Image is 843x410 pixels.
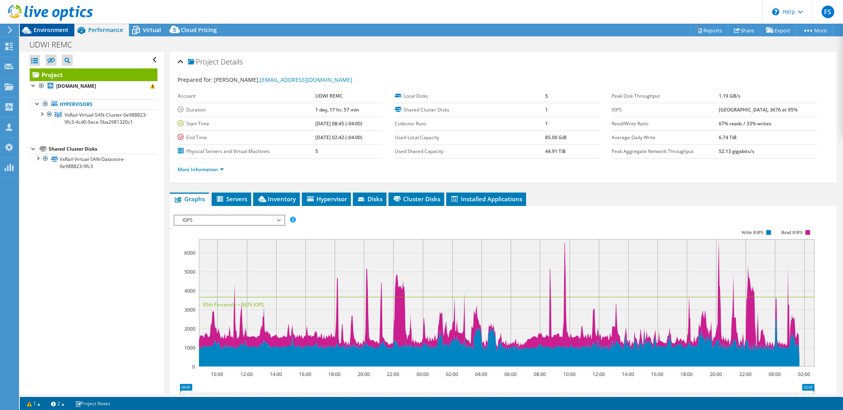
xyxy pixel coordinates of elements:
label: Shared Cluster Disks [395,106,545,114]
a: Project [30,68,157,81]
text: 5000 [184,268,195,275]
a: More [796,24,833,36]
b: 1 [545,120,548,127]
text: 4000 [184,287,195,294]
b: 5 [315,148,318,155]
text: 16:00 [299,371,312,378]
h1: UDWI REMC [26,40,84,49]
b: 6.74 TiB [719,134,737,141]
a: VxRail-Virtual-SAN-Cluster-0e988823-9fc3-4cd0-9ace-5ba2981320c1 [30,110,157,127]
b: 85.00 GiB [545,134,566,141]
text: 10:00 [564,371,576,378]
text: 20:00 [710,371,722,378]
svg: \n [772,8,779,15]
label: Local Disks [395,92,545,100]
text: 12:00 [241,371,253,378]
b: 1 [545,106,548,113]
span: Cluster Disks [392,195,440,203]
a: [EMAIL_ADDRESS][DOMAIN_NAME] [260,76,352,83]
b: UDWI REMC [315,93,343,99]
span: Virtual [143,26,161,34]
label: Used Shared Capacity [395,147,545,155]
a: Reports [690,24,728,36]
text: 18:00 [681,371,693,378]
label: Peak Disk Throughput [612,92,718,100]
label: Peak Aggregate Network Throughput [612,147,718,155]
span: Performance [88,26,123,34]
text: 06:00 [505,371,517,378]
label: Read/Write Ratio [612,120,718,128]
text: 18:00 [329,371,341,378]
a: Export [760,24,797,36]
span: Environment [34,26,68,34]
text: 22:00 [387,371,400,378]
b: [DATE] 02:42 (-04:00) [315,134,362,141]
a: 2 [45,399,70,408]
text: 14:00 [270,371,282,378]
label: Duration [178,106,315,114]
label: End Time [178,134,315,142]
a: VxRail-Virtual-SAN-Datastore-0e988823-9fc3 [30,154,157,171]
b: [DATE] 08:45 (-04:00) [315,120,362,127]
a: Share [728,24,760,36]
span: Details [221,57,242,66]
text: Read IOPS [782,230,803,235]
span: FS [822,6,834,18]
b: 1 day, 17 hr, 57 min [315,106,359,113]
label: Prepared for: [178,76,213,83]
a: 1 [21,399,46,408]
a: More Information [178,166,224,173]
b: 52.13 gigabits/s [719,148,754,155]
label: IOPS [612,106,718,114]
text: 02:00 [446,371,458,378]
label: Collector Runs [395,120,545,128]
a: Hypervisors [30,99,157,110]
text: 16:00 [652,371,664,378]
span: Hypervisor [306,195,347,203]
b: 5 [545,93,548,99]
text: 20:00 [358,371,370,378]
text: 6000 [184,249,195,256]
text: Write IOPS [741,230,763,235]
span: Installed Applications [450,195,522,203]
b: [DOMAIN_NAME] [56,83,96,89]
text: 08:00 [534,371,546,378]
span: Inventory [257,195,296,203]
text: 02:00 [798,371,811,378]
b: 44.91 TiB [545,148,566,155]
b: 67% reads / 33% writes [719,120,771,127]
span: Project [188,58,219,66]
text: 10:00 [211,371,224,378]
text: 3000 [184,306,195,313]
text: 95th Percentile = 3676 IOPS [203,301,264,308]
span: [PERSON_NAME], [214,76,352,83]
text: 1000 [184,344,195,351]
b: [GEOGRAPHIC_DATA], 3676 at 95% [719,106,798,113]
text: 04:00 [475,371,488,378]
label: Physical Servers and Virtual Machines [178,147,315,155]
b: 1.19 GB/s [719,93,741,99]
a: [DOMAIN_NAME] [30,81,157,91]
text: 14:00 [622,371,635,378]
text: 2000 [184,325,195,332]
label: Average Daily Write [612,134,718,142]
text: 22:00 [740,371,752,378]
label: Used Local Capacity [395,134,545,142]
span: Disks [357,195,383,203]
span: Graphs [174,195,205,203]
text: 00:00 [417,371,429,378]
label: Start Time [178,120,315,128]
span: IOPS [178,215,280,225]
span: VxRail-Virtual-SAN-Cluster-0e988823-9fc3-4cd0-9ace-5ba2981320c1 [64,111,147,125]
text: 12:00 [593,371,605,378]
text: 00:00 [769,371,781,378]
span: Servers [216,195,247,203]
label: Account [178,92,315,100]
div: Shared Cluster Disks [49,144,157,154]
a: Project Notes [70,399,116,408]
span: Cloud Pricing [181,26,217,34]
text: 0 [192,363,195,370]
